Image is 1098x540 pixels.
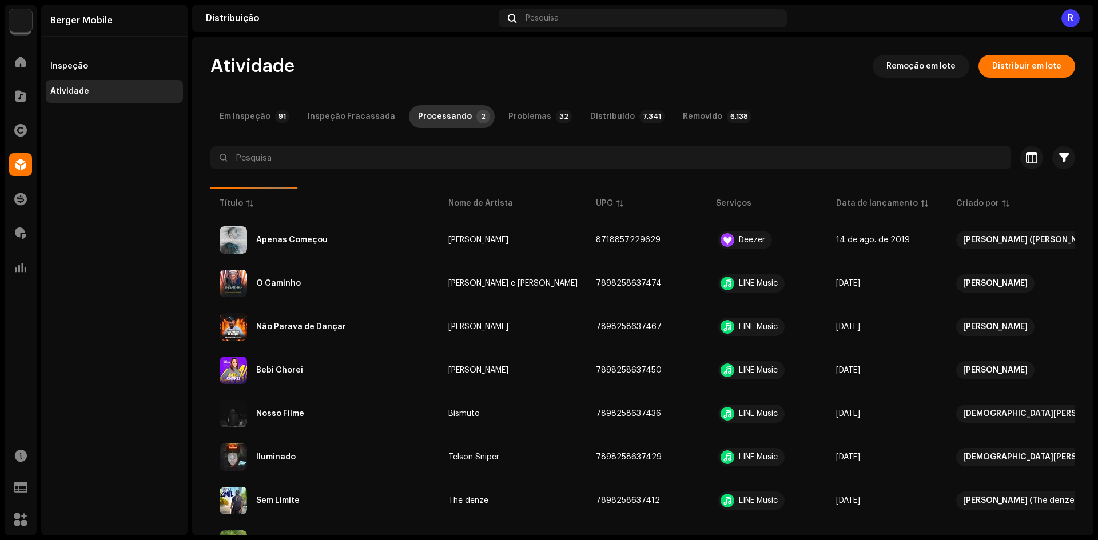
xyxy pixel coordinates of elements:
[596,453,662,461] span: 7898258637429
[739,410,778,418] div: LINE Music
[596,279,662,287] span: 7898258637474
[526,14,559,23] span: Pesquisa
[739,453,778,461] div: LINE Music
[448,323,508,331] div: [PERSON_NAME]
[596,497,660,505] span: 7898258637412
[448,497,488,505] div: The denze
[596,198,613,209] div: UPC
[596,236,661,244] span: 8718857229629
[448,410,480,418] div: Bismuto
[256,279,301,287] div: O Caminho
[596,410,661,418] span: 7898258637436
[508,105,551,128] div: Problemas
[220,487,247,514] img: 7ca89e27-5c8f-4c87-b93b-21099c1589a2
[210,146,1011,169] input: Pesquisa
[46,80,183,103] re-m-nav-item: Atividade
[256,366,303,374] div: Bebi Chorei
[978,55,1075,78] button: Distribuir em lote
[963,361,1028,379] div: [PERSON_NAME]
[476,110,490,123] p-badge: 2
[256,236,328,244] div: Apenas Começou
[873,55,969,78] button: Remoção em lote
[886,55,956,78] span: Remoção em lote
[956,198,999,209] div: Criado por
[206,14,494,23] div: Distribuição
[556,110,572,123] p-badge: 32
[448,366,578,374] span: Dam Santos
[739,236,765,244] div: Deezer
[256,410,304,418] div: Nosso Filme
[739,497,778,505] div: LINE Music
[836,323,860,331] span: 16 de jul. de 2024
[596,366,662,374] span: 7898258637450
[836,366,860,374] span: 16 de jul. de 2024
[590,105,635,128] div: Distribuído
[448,497,578,505] span: The denze
[727,110,751,123] p-badge: 6.138
[220,105,270,128] div: Em Inspeção
[256,323,346,331] div: Não Parava de Dançar
[1061,9,1080,27] div: R
[836,453,860,461] span: 27 de jul. de 2024
[220,226,247,254] img: b3f63d77-0e68-4bc0-88dc-f7a6e7c4b96b
[963,318,1028,336] div: [PERSON_NAME]
[220,313,247,341] img: 1abbce37-46e2-486d-941a-8f33534c6b17
[739,323,778,331] div: LINE Music
[836,279,860,287] span: 16 de jul. de 2024
[448,366,508,374] div: [PERSON_NAME]
[639,110,665,123] p-badge: 7.341
[448,236,508,244] div: [PERSON_NAME]
[46,55,183,78] re-m-nav-item: Inspeção
[448,323,578,331] span: Jackson Faustino
[836,410,860,418] span: 21 de jul. de 2024
[992,55,1061,78] span: Distribuir em lote
[739,279,778,287] div: LINE Music
[963,491,1077,510] div: [PERSON_NAME] (The denze)
[9,9,32,32] img: 70c0b94c-19e5-4c8c-a028-e13e35533bab
[596,323,662,331] span: 7898258637467
[220,443,247,471] img: c888077d-4b5e-433f-9608-389b17428038
[448,453,499,461] div: Telson Sniper
[836,198,918,209] div: Data de lançamento
[448,236,578,244] span: Higor Fernandes
[448,453,578,461] span: Telson Sniper
[448,410,578,418] span: Bismuto
[256,497,300,505] div: Sem Limite
[220,270,247,297] img: 8db4af5c-19fc-41fe-8e7d-c35039131c64
[220,357,247,384] img: fdbfbcfc-de29-411a-9cbe-fb5e6babae38
[256,453,296,461] div: Iluminado
[50,87,89,96] div: Atividade
[220,198,243,209] div: Título
[963,274,1028,293] div: [PERSON_NAME]
[50,62,88,71] div: Inspeção
[308,105,395,128] div: Inspeção Fracassada
[220,400,247,427] img: aa628db9-6492-491d-a7e8-a4c131adb151
[275,110,289,123] p-badge: 91
[739,366,778,374] div: LINE Music
[836,497,860,505] span: 17 de jul. de 2024
[448,279,578,287] span: Ronaldo e Sanderley
[210,55,295,78] span: Atividade
[448,279,578,287] div: [PERSON_NAME] e [PERSON_NAME]
[836,236,910,244] span: 14 de ago. de 2019
[683,105,722,128] div: Removido
[418,105,472,128] div: Processando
